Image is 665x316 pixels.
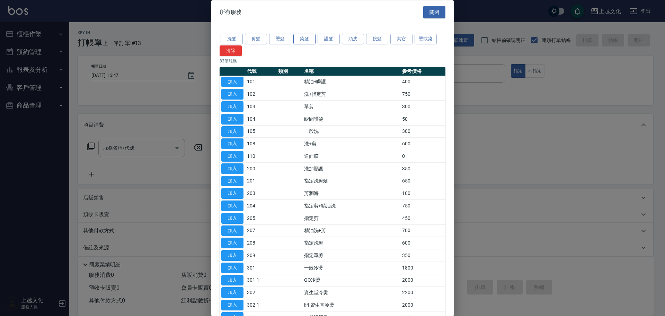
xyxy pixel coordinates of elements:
td: 資生堂冷燙 [302,286,401,299]
td: 瞬間護髮 [302,113,401,125]
button: 加入 [221,275,243,285]
td: 指定剪 [302,212,401,224]
button: 加入 [221,151,243,162]
td: 指定單剪 [302,249,401,262]
td: 指定洗剪 [302,237,401,249]
td: 104 [245,113,276,125]
td: 700 [400,224,445,237]
th: 參考價格 [400,67,445,76]
td: 單剪 [302,100,401,113]
button: 加入 [221,188,243,199]
td: QQ冷燙 [302,274,401,287]
th: 名稱 [302,67,401,76]
button: 接髮 [366,34,388,44]
td: 2200 [400,286,445,299]
span: 所有服務 [220,8,242,15]
button: 加入 [221,213,243,223]
button: 燙或染 [415,34,437,44]
td: 600 [400,137,445,150]
td: 精油+瞬護 [302,76,401,88]
td: 350 [400,162,445,175]
button: 加入 [221,262,243,273]
td: 600 [400,237,445,249]
td: 650 [400,175,445,187]
button: 加入 [221,200,243,211]
td: 2000 [400,274,445,287]
td: 750 [400,88,445,100]
td: 101 [245,76,276,88]
td: 201 [245,175,276,187]
button: 洗髮 [221,34,243,44]
td: 100 [400,187,445,199]
button: 加入 [221,225,243,236]
button: 加入 [221,238,243,248]
td: 203 [245,187,276,199]
td: 50 [400,113,445,125]
button: 關閉 [423,6,445,18]
button: 加入 [221,101,243,112]
td: 指定剪+精油洗 [302,199,401,212]
button: 其它 [390,34,413,44]
td: 207 [245,224,276,237]
td: 301-1 [245,274,276,287]
td: 1800 [400,262,445,274]
td: 開-資生堂冷燙 [302,299,401,311]
td: 103 [245,100,276,113]
td: 208 [245,237,276,249]
button: 加入 [221,287,243,298]
td: 205 [245,212,276,224]
p: 83 筆服務 [220,58,445,64]
button: 加入 [221,76,243,87]
td: 350 [400,249,445,262]
button: 燙髮 [269,34,291,44]
button: 加入 [221,300,243,310]
td: 750 [400,199,445,212]
td: 300 [400,100,445,113]
td: 0 [400,150,445,162]
button: 加入 [221,163,243,174]
td: 洗+剪 [302,137,401,150]
td: 450 [400,212,445,224]
th: 代號 [245,67,276,76]
td: 105 [245,125,276,138]
button: 加入 [221,138,243,149]
td: 洗加順護 [302,162,401,175]
td: 精油洗+剪 [302,224,401,237]
td: 剪瀏海 [302,187,401,199]
td: 200 [245,162,276,175]
button: 加入 [221,250,243,261]
button: 染髮 [293,34,316,44]
td: 102 [245,88,276,100]
button: 加入 [221,113,243,124]
button: 加入 [221,89,243,100]
button: 清除 [220,45,242,56]
td: 209 [245,249,276,262]
td: 洗+指定剪 [302,88,401,100]
td: 400 [400,76,445,88]
td: 302 [245,286,276,299]
td: 送面膜 [302,150,401,162]
td: 204 [245,199,276,212]
td: 指定洗剪髮 [302,175,401,187]
th: 類別 [276,67,302,76]
button: 頭皮 [342,34,364,44]
td: 一般洗 [302,125,401,138]
button: 護髮 [318,34,340,44]
td: 108 [245,137,276,150]
td: 110 [245,150,276,162]
button: 加入 [221,126,243,137]
td: 2000 [400,299,445,311]
td: 300 [400,125,445,138]
button: 剪髮 [245,34,267,44]
td: 301 [245,262,276,274]
td: 302-1 [245,299,276,311]
td: 一般冷燙 [302,262,401,274]
button: 加入 [221,176,243,186]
